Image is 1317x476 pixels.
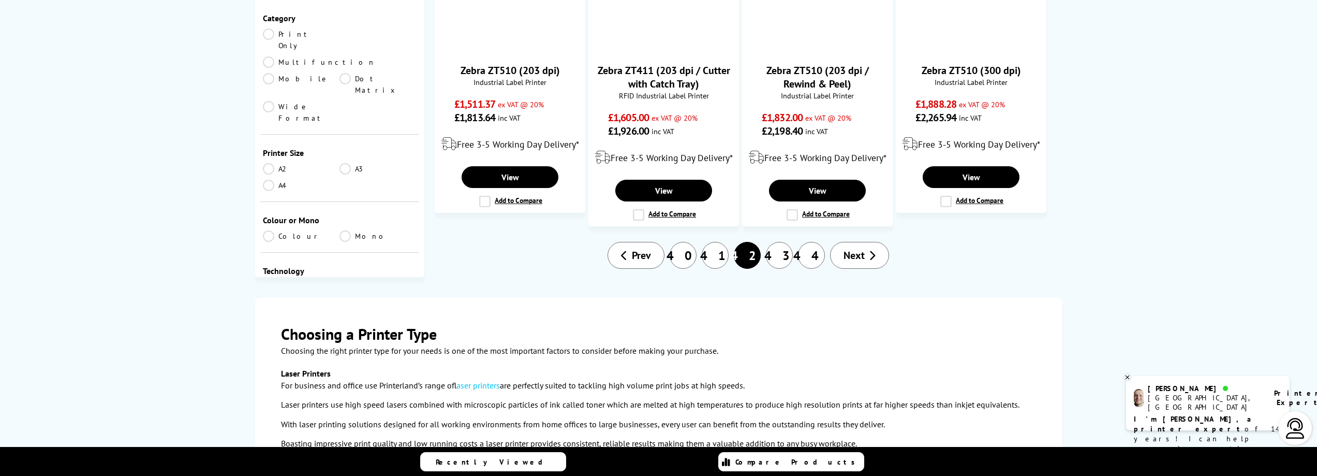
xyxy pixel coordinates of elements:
[420,452,566,471] a: Recently Viewed
[959,99,1005,109] span: ex VAT @ 20%
[769,180,865,201] a: View
[461,64,560,77] a: Zebra ZT510 (203 dpi)
[263,163,340,175] a: A2
[263,266,417,276] span: Technology
[615,180,712,201] a: View
[281,344,1037,358] p: Choosing the right printer type for your needs is one of the most important factors to consider b...
[281,324,1037,344] h2: Choosing a Printer Type
[263,13,417,23] span: Category
[718,452,864,471] a: Compare Products
[479,196,542,207] label: Add to Compare
[766,242,793,269] a: 43
[281,379,1037,393] p: For business and office use Printerland’s range of are perfectly suited to tackling high volume p...
[263,215,417,225] span: Colour or Mono
[923,166,1019,188] a: View
[762,111,803,124] span: £1,832.00
[1285,418,1306,439] img: user-headset-light.svg
[805,126,828,136] span: inc VAT
[281,368,1037,379] h3: Laser Printers
[263,56,376,68] a: Multifunction
[339,73,417,96] a: Dot Matrix
[454,111,495,124] span: £1,813.64
[436,457,553,467] span: Recently Viewed
[830,242,889,269] a: Next
[594,91,733,100] span: RFID Industrial Label Printer
[940,196,1003,207] label: Add to Compare
[1148,384,1261,393] div: [PERSON_NAME]
[670,242,697,269] a: 40
[454,97,495,111] span: £1,511.37
[263,230,340,242] a: Colour
[798,242,825,269] a: 44
[959,113,982,123] span: inc VAT
[608,111,649,124] span: £1,605.00
[735,457,861,467] span: Compare Products
[281,417,1037,431] p: With laser printing solutions designed for all working environments from home offices to large bu...
[440,77,580,87] span: Industrial Label Printer
[339,163,417,175] a: A3
[594,143,733,172] div: modal_delivery
[748,143,887,172] div: modal_delivery
[440,129,580,158] div: modal_delivery
[915,111,956,124] span: £2,265.94
[263,73,340,96] a: Mobile
[263,28,340,51] a: Print Only
[748,91,887,100] span: Industrial Label Printer
[263,101,340,124] a: Wide Format
[702,242,729,269] a: 41
[263,180,340,191] a: A4
[1134,389,1144,407] img: ashley-livechat.png
[652,126,674,136] span: inc VAT
[805,113,851,123] span: ex VAT @ 20%
[462,166,558,188] a: View
[762,124,803,138] span: £2,198.40
[787,209,850,221] label: Add to Compare
[633,209,696,221] label: Add to Compare
[498,113,521,123] span: inc VAT
[339,230,417,242] a: Mono
[456,380,500,391] a: laser printers
[281,398,1037,412] p: Laser printers use high speed lasers combined with microscopic particles of ink called toner whic...
[608,124,649,138] span: £1,926.00
[766,64,869,91] a: Zebra ZT510 (203 dpi / Rewind & Peel)
[1148,393,1261,412] div: [GEOGRAPHIC_DATA], [GEOGRAPHIC_DATA]
[844,249,865,262] span: Next
[632,249,651,262] span: Prev
[901,77,1041,87] span: Industrial Label Printer
[1134,414,1254,434] b: I'm [PERSON_NAME], a printer expert
[922,64,1021,77] a: Zebra ZT510 (300 dpi)
[598,64,730,91] a: Zebra ZT411 (203 dpi / Cutter with Catch Tray)
[263,148,417,158] span: Printer Size
[498,99,544,109] span: ex VAT @ 20%
[608,242,664,269] a: Prev
[1134,414,1282,464] p: of 14 years! I can help you choose the right product
[281,437,1037,451] p: Boasting impressive print quality and low running costs a laser printer provides consistent, reli...
[901,129,1041,158] div: modal_delivery
[915,97,956,111] span: £1,888.28
[652,113,698,123] span: ex VAT @ 20%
